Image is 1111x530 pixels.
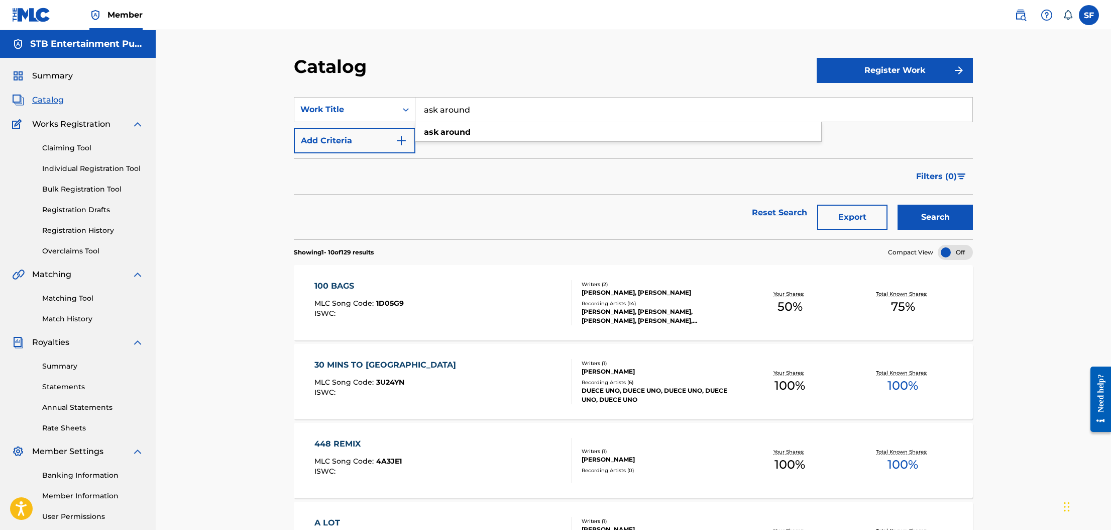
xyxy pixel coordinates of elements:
a: Public Search [1011,5,1031,25]
span: Matching [32,269,71,281]
img: Member Settings [12,446,24,458]
a: CatalogCatalog [12,94,64,106]
img: expand [132,446,144,458]
p: Total Known Shares: [876,448,930,456]
a: Member Information [42,491,144,501]
span: 75 % [891,298,915,316]
strong: ask [424,127,438,137]
p: Total Known Shares: [876,369,930,377]
a: Banking Information [42,470,144,481]
button: Filters (0) [910,164,973,189]
div: Help [1037,5,1057,25]
strong: around [440,127,471,137]
div: Writers ( 1 ) [582,360,733,367]
img: Matching [12,269,25,281]
img: search [1015,9,1027,21]
button: Export [817,205,887,230]
span: ISWC : [314,388,338,397]
h5: STB Entertainment Publishing [30,38,144,50]
img: Accounts [12,38,24,50]
div: Work Title [300,104,391,116]
div: Notifications [1063,10,1073,20]
span: ISWC : [314,467,338,476]
span: 3U24YN [376,378,404,387]
span: 4A3JE1 [376,457,402,466]
button: Register Work [817,58,973,83]
p: Showing 1 - 10 of 129 results [294,248,374,257]
div: Writers ( 1 ) [582,517,733,525]
div: Recording Artists ( 0 ) [582,467,733,474]
a: Overclaims Tool [42,246,144,256]
img: f7272a7cc735f4ea7f67.svg [953,64,965,76]
span: Works Registration [32,118,110,130]
a: Rate Sheets [42,423,144,433]
p: Your Shares: [773,448,807,456]
div: Drag [1064,492,1070,522]
h2: Catalog [294,55,372,78]
a: SummarySummary [12,70,73,82]
span: 100 % [774,377,805,395]
form: Search Form [294,97,973,239]
span: ISWC : [314,309,338,318]
img: Catalog [12,94,24,106]
a: Statements [42,382,144,392]
span: Member [107,9,143,21]
span: Member Settings [32,446,103,458]
p: Your Shares: [773,290,807,298]
div: Recording Artists ( 6 ) [582,379,733,386]
iframe: Chat Widget [1061,482,1111,530]
button: Add Criteria [294,128,415,153]
a: Claiming Tool [42,143,144,153]
div: Writers ( 1 ) [582,448,733,455]
div: 448 REMIX [314,438,402,450]
p: Your Shares: [773,369,807,377]
img: expand [132,336,144,348]
div: Recording Artists ( 14 ) [582,300,733,307]
a: Registration Drafts [42,205,144,215]
a: Registration History [42,225,144,236]
img: expand [132,118,144,130]
img: filter [957,173,966,180]
a: Matching Tool [42,293,144,304]
span: MLC Song Code : [314,457,376,466]
span: 100 % [887,456,918,474]
iframe: Resource Center [1083,359,1111,440]
span: Catalog [32,94,64,106]
div: A LOT [314,517,403,529]
a: 100 BAGSMLC Song Code:1D05G9ISWC:Writers (2)[PERSON_NAME], [PERSON_NAME]Recording Artists (14)[PE... [294,265,973,340]
div: [PERSON_NAME], [PERSON_NAME] [582,288,733,297]
div: User Menu [1079,5,1099,25]
div: Writers ( 2 ) [582,281,733,288]
a: Bulk Registration Tool [42,184,144,195]
span: 50 % [777,298,803,316]
div: [PERSON_NAME], [PERSON_NAME], [PERSON_NAME], [PERSON_NAME], [PERSON_NAME] [582,307,733,325]
a: Summary [42,361,144,372]
img: expand [132,269,144,281]
img: Summary [12,70,24,82]
a: User Permissions [42,511,144,522]
img: help [1041,9,1053,21]
span: 100 % [774,456,805,474]
a: Annual Statements [42,402,144,413]
div: [PERSON_NAME] [582,455,733,464]
img: 9d2ae6d4665cec9f34b9.svg [395,135,407,147]
a: Match History [42,314,144,324]
span: Royalties [32,336,69,348]
img: MLC Logo [12,8,51,22]
a: 30 MINS TO [GEOGRAPHIC_DATA]MLC Song Code:3U24YNISWC:Writers (1)[PERSON_NAME]Recording Artists (6... [294,344,973,419]
div: [PERSON_NAME] [582,367,733,376]
span: Filters ( 0 ) [916,170,957,183]
a: 448 REMIXMLC Song Code:4A3JE1ISWC:Writers (1)[PERSON_NAME]Recording Artists (0)Your Shares:100%To... [294,423,973,498]
div: 30 MINS TO [GEOGRAPHIC_DATA] [314,359,461,371]
p: Total Known Shares: [876,290,930,298]
img: Royalties [12,336,24,348]
span: 1D05G9 [376,299,404,308]
button: Search [898,205,973,230]
img: Top Rightsholder [89,9,101,21]
div: 100 BAGS [314,280,404,292]
span: MLC Song Code : [314,378,376,387]
div: DUECE UNO, DUECE UNO, DUECE UNO, DUECE UNO, DUECE UNO [582,386,733,404]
